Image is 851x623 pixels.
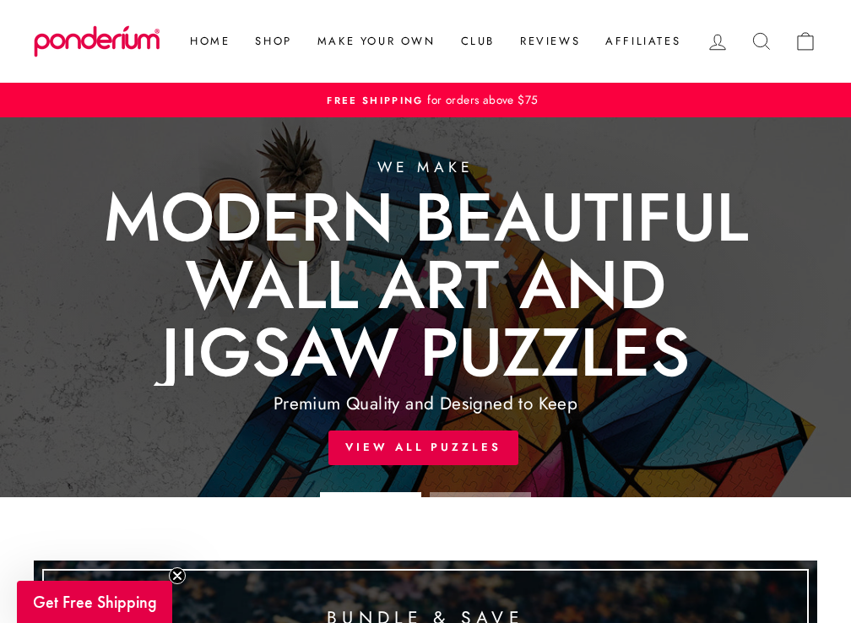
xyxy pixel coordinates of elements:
img: Ponderium [34,25,160,57]
div: Premium Quality and Designed to Keep [274,390,577,418]
a: Affiliates [593,26,693,57]
a: Club [448,26,507,57]
button: Close teaser [169,567,186,584]
span: Get Free Shipping [33,591,157,613]
a: Make Your Own [305,26,448,57]
li: Page dot 1 [320,492,421,497]
a: Shop [242,26,304,57]
a: Home [177,26,242,57]
li: Page dot 2 [430,492,531,497]
span: FREE Shipping [327,94,423,107]
div: We make [377,155,474,179]
a: View All Puzzles [328,431,518,464]
span: for orders above $75 [423,91,538,108]
ul: Primary [169,26,693,57]
div: Get Free ShippingClose teaser [17,581,172,623]
a: Reviews [507,26,593,57]
div: Modern Beautiful Wall art and Jigsaw Puzzles [104,183,748,386]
